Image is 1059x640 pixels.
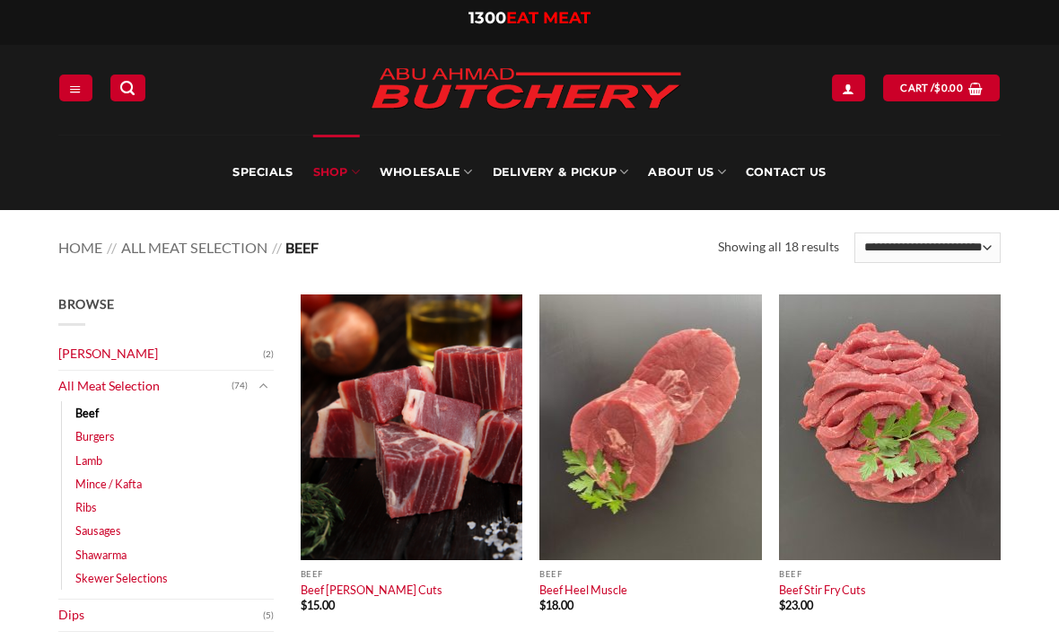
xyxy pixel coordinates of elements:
span: (2) [263,341,274,368]
span: (74) [232,373,248,399]
span: EAT MEAT [506,8,591,28]
a: Burgers [75,425,115,448]
a: Beef [75,401,99,425]
img: Beef Stir Fry Cuts [779,294,1001,560]
span: Beef [285,239,319,256]
a: Mince / Kafta [75,472,142,495]
a: Shawarma [75,543,127,566]
span: $ [779,598,785,612]
img: Abu Ahmad Butchery [355,56,696,124]
span: // [272,239,282,256]
bdi: 15.00 [301,598,335,612]
span: Cart / [900,80,963,96]
bdi: 0.00 [934,82,963,93]
a: 1300EAT MEAT [468,8,591,28]
img: Beef Curry Cuts [301,294,522,560]
a: Search [110,75,144,101]
a: Dips [58,600,263,631]
p: Beef [301,569,522,579]
p: Showing all 18 results [718,237,839,258]
span: (5) [263,602,274,629]
p: Beef [779,569,1001,579]
a: All Meat Selection [121,239,267,256]
a: Wholesale [380,135,473,210]
a: Skewer Selections [75,566,168,590]
a: [PERSON_NAME] [58,338,263,370]
p: Beef [539,569,761,579]
a: All Meat Selection [58,371,232,402]
a: Home [58,239,102,256]
a: Specials [232,135,293,210]
a: Lamb [75,449,102,472]
a: Beef Heel Muscle [539,583,627,597]
a: Delivery & Pickup [493,135,629,210]
select: Shop order [854,232,1001,263]
img: Beef Heel Muscle [539,294,761,560]
bdi: 23.00 [779,598,813,612]
a: Beef Stir Fry Cuts [779,583,866,597]
a: Sausages [75,519,121,542]
span: Browse [58,296,114,311]
a: Contact Us [746,135,827,210]
a: View cart [883,75,999,101]
a: Login [832,75,864,101]
span: // [107,239,117,256]
a: About Us [648,135,725,210]
bdi: 18.00 [539,598,573,612]
span: $ [934,80,941,96]
a: Beef [PERSON_NAME] Cuts [301,583,442,597]
a: Ribs [75,495,97,519]
button: Toggle [252,376,274,396]
span: 1300 [468,8,506,28]
a: SHOP [313,135,360,210]
span: $ [301,598,307,612]
a: Menu [59,75,92,101]
span: $ [539,598,546,612]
